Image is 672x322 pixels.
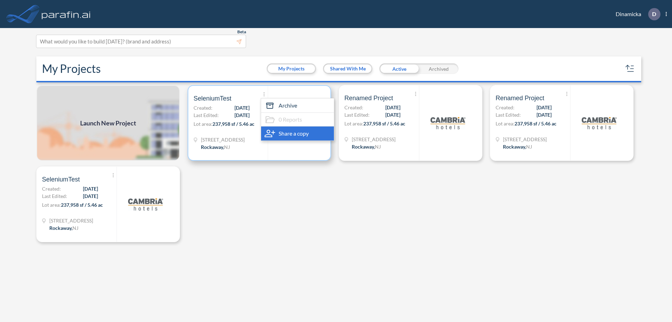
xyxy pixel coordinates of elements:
[42,62,101,75] h2: My Projects
[49,217,93,224] span: 321 Mt Hope Ave
[40,7,92,21] img: logo
[42,185,61,192] span: Created:
[363,121,405,126] span: 237,958 sf / 5.46 ac
[324,64,371,73] button: Shared With Me
[496,104,514,111] span: Created:
[344,94,393,102] span: Renamed Project
[537,104,552,111] span: [DATE]
[526,144,532,150] span: NJ
[201,143,230,151] div: Rockaway, NJ
[385,104,400,111] span: [DATE]
[430,105,465,141] img: logo
[624,63,636,74] button: sort
[352,143,381,150] div: Rockaway, NJ
[582,105,617,141] img: logo
[234,111,250,119] span: [DATE]
[72,225,78,231] span: NJ
[49,225,72,231] span: Rockaway ,
[379,63,419,74] div: Active
[496,121,514,126] span: Lot area:
[49,224,78,232] div: Rockaway, NJ
[83,192,98,200] span: [DATE]
[496,94,544,102] span: Renamed Project
[496,111,521,118] span: Last Edited:
[279,101,297,110] span: Archive
[503,136,547,143] span: 321 Mt Hope Ave
[605,8,667,20] div: Dinamicka
[279,129,309,138] span: Share a copy
[128,187,163,222] img: logo
[36,85,180,161] a: Launch New Project
[237,29,246,35] span: Beta
[212,121,254,127] span: 237,958 sf / 5.46 ac
[503,144,526,150] span: Rockaway ,
[652,11,656,17] p: D
[352,144,375,150] span: Rockaway ,
[344,121,363,126] span: Lot area:
[201,136,245,143] span: 321 Mt Hope Ave
[42,202,61,208] span: Lot area:
[194,111,219,119] span: Last Edited:
[234,104,250,111] span: [DATE]
[375,144,381,150] span: NJ
[224,144,230,150] span: NJ
[83,185,98,192] span: [DATE]
[279,115,302,124] span: 0 Reports
[352,136,395,143] span: 321 Mt Hope Ave
[42,175,80,184] span: SeleniumTest
[194,94,231,103] span: SeleniumTest
[419,63,458,74] div: Archived
[268,64,315,73] button: My Projects
[194,121,212,127] span: Lot area:
[36,85,180,161] img: add
[344,104,363,111] span: Created:
[80,118,136,128] span: Launch New Project
[537,111,552,118] span: [DATE]
[61,202,103,208] span: 237,958 sf / 5.46 ac
[503,143,532,150] div: Rockaway, NJ
[201,144,224,150] span: Rockaway ,
[344,111,370,118] span: Last Edited:
[194,104,212,111] span: Created:
[514,121,556,126] span: 237,958 sf / 5.46 ac
[385,111,400,118] span: [DATE]
[42,192,67,200] span: Last Edited:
